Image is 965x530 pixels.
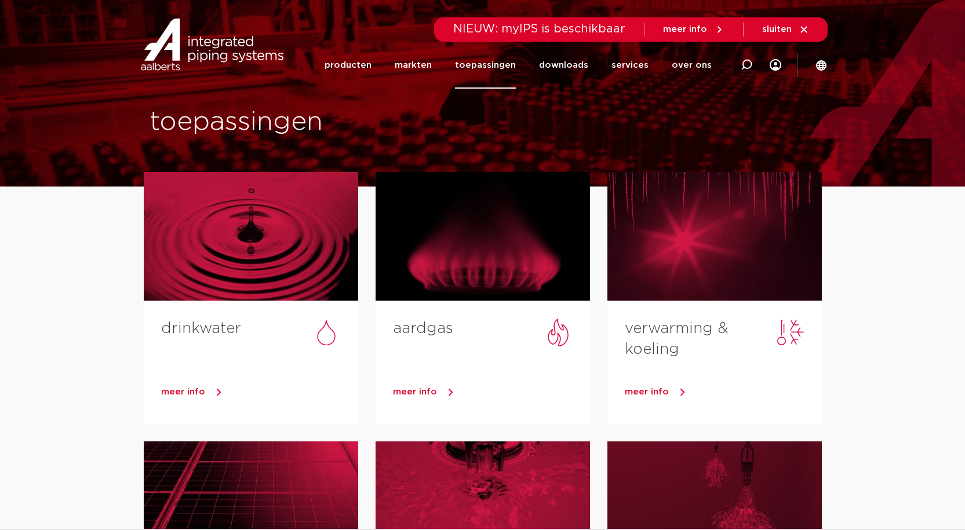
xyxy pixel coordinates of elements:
span: meer info [625,388,669,396]
span: meer info [161,388,205,396]
span: NIEUW: myIPS is beschikbaar [453,23,625,35]
span: meer info [663,25,707,34]
a: meer info [393,383,590,401]
div: my IPS [770,42,781,89]
a: over ons [672,42,712,89]
span: meer info [393,388,437,396]
h1: toepassingen [150,104,477,141]
a: toepassingen [455,42,516,89]
a: services [611,42,649,89]
a: producten [325,42,372,89]
a: markten [395,42,432,89]
span: sluiten [762,25,792,34]
a: aardgas [393,321,453,336]
a: verwarming & koeling [625,321,729,357]
a: downloads [539,42,588,89]
a: meer info [625,383,822,401]
a: meer info [161,383,358,401]
nav: Menu [325,42,712,89]
a: sluiten [762,24,809,35]
a: meer info [663,24,724,35]
a: drinkwater [161,321,241,336]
